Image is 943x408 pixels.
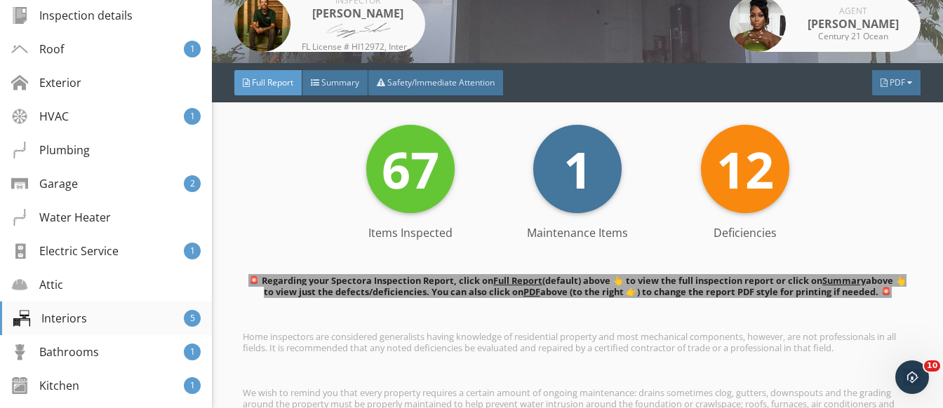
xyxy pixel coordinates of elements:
span: 67 [382,135,439,203]
img: Greg_Signature_Transparent.png [324,22,392,39]
div: 2 [184,175,201,192]
span: Full Report [252,76,293,88]
div: 5 [184,310,201,327]
p: Home inspectors are considered generalists having knowledge of residential property and most mech... [243,331,913,353]
span: Summary [321,76,359,88]
span: 1 [563,135,592,203]
div: Exterior [11,74,81,91]
div: 1 [184,377,201,394]
div: Interiors [13,310,87,327]
div: Electric Service [11,243,119,259]
u: Summary [822,274,866,287]
span: 12 [716,135,774,203]
span: Safety/Immediate Attention [387,76,495,88]
span: 10 [924,360,940,372]
div: Deficiencies [662,224,829,241]
iframe: Intercom live chat [895,360,929,394]
div: 1 [184,41,201,57]
u: Full Report [493,274,542,287]
div: FL License # HI12972, InterNACHI Certified Professional Inspector (NACHI20040715), Certified Comm... [302,43,414,51]
div: Water Heater [11,209,111,226]
div: Plumbing [11,142,90,158]
div: Items Inspected [326,224,494,241]
div: Kitchen [11,377,79,394]
div: Attic [11,276,63,293]
div: Maintenance Items [494,224,662,241]
span: PDF [890,76,905,88]
div: Agent [797,7,909,15]
u: PDF [523,285,540,298]
div: Garage [11,175,78,192]
div: 1 [184,243,201,259]
div: 1 [184,344,201,360]
div: Century 21 Ocean [797,32,909,41]
div: 1 [184,108,201,125]
div: [PERSON_NAME] [302,5,414,22]
div: HVAC [11,108,69,125]
div: [PERSON_NAME] [797,15,909,32]
div: Roof [11,41,64,57]
div: Inspection details [11,7,133,24]
span: 🚨 Regarding your Spectora Inspection Report, click on (default) above 👆 to view the full inspecti... [248,274,907,298]
div: Bathrooms [11,344,99,360]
